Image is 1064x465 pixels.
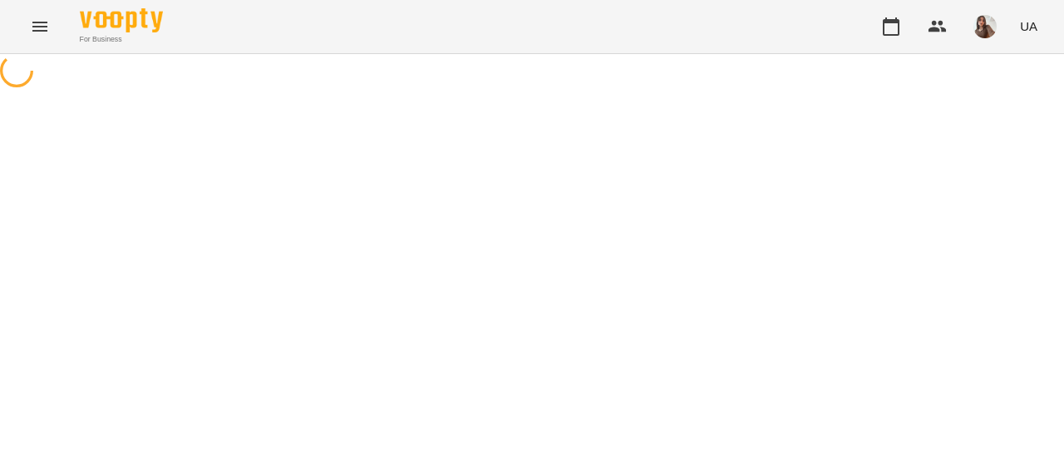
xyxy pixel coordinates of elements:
span: UA [1020,17,1037,35]
button: UA [1013,11,1044,42]
img: Voopty Logo [80,8,163,32]
button: Menu [20,7,60,47]
img: e785d2f60518c4d79e432088573c6b51.jpg [973,15,997,38]
span: For Business [80,34,163,45]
